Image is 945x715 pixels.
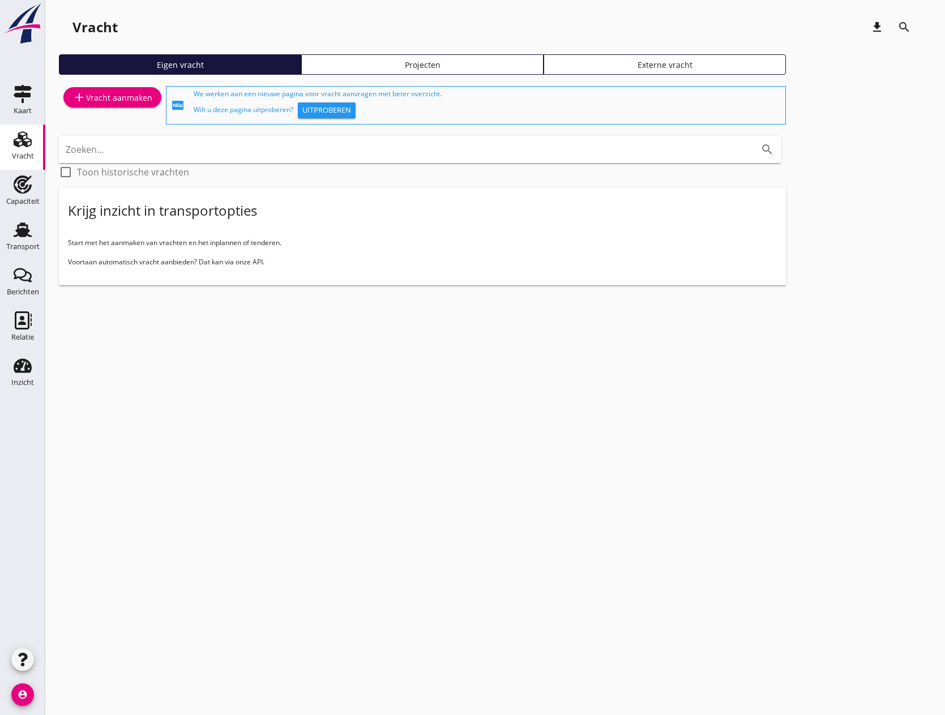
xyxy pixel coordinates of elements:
a: Eigen vracht [59,54,301,75]
button: Uitproberen [298,102,356,118]
div: Berichten [7,288,39,296]
input: Zoeken... [66,140,742,159]
a: Vracht aanmaken [63,87,161,108]
div: Eigen vracht [64,59,296,71]
i: account_circle [11,683,34,706]
div: Vracht [72,18,118,36]
i: download [870,20,884,34]
div: Transport [6,243,40,250]
div: We werken aan een nieuwe pagina voor vracht aanvragen met beter overzicht. Wilt u deze pagina uit... [194,89,781,122]
div: Externe vracht [549,59,781,71]
a: Externe vracht [544,54,786,75]
div: Kaart [14,107,32,114]
p: Start met het aanmaken van vrachten en het inplannen of tenderen. [68,238,777,248]
div: Inzicht [11,379,34,386]
a: Projecten [301,54,544,75]
i: search [897,20,911,34]
div: Capaciteit [6,198,40,205]
div: Vracht [12,152,34,160]
div: Krijg inzicht in transportopties [68,202,257,220]
i: add [72,91,86,104]
div: Relatie [11,333,34,341]
div: Vracht aanmaken [72,91,152,104]
i: search [760,143,774,156]
i: fiber_new [171,99,185,112]
div: Uitproberen [302,105,351,116]
p: Voortaan automatisch vracht aanbieden? Dat kan via onze API. [68,257,777,267]
div: Projecten [306,59,538,71]
label: Toon historische vrachten [77,166,189,178]
img: logo-small.a267ee39.svg [2,3,43,45]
